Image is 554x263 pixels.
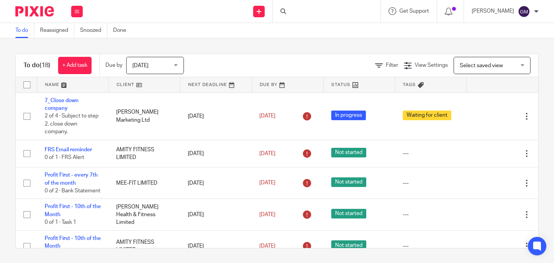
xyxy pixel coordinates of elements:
[403,179,459,187] div: ---
[403,242,459,250] div: ---
[259,212,275,217] span: [DATE]
[113,23,132,38] a: Done
[180,230,252,262] td: [DATE]
[331,148,366,157] span: Not started
[45,147,92,152] a: FRS Email reminder
[180,199,252,230] td: [DATE]
[132,63,149,68] span: [DATE]
[331,177,366,187] span: Not started
[80,23,107,38] a: Snoozed
[518,5,530,18] img: svg%3E
[259,113,275,119] span: [DATE]
[108,167,180,199] td: MEE-FIT LIMITED
[45,155,84,160] span: 0 of 1 · FRS Alert
[472,7,514,15] p: [PERSON_NAME]
[45,188,100,194] span: 0 of 2 · Bank Statement
[15,6,54,17] img: Pixie
[45,236,101,249] a: Profit First - 10th of the Month
[259,151,275,156] span: [DATE]
[108,93,180,140] td: [PERSON_NAME] Marketing Ltd
[403,211,459,218] div: ---
[45,98,78,111] a: 7_Close down company
[386,63,398,68] span: Filter
[23,61,50,69] h1: To do
[180,140,252,167] td: [DATE]
[331,240,366,250] span: Not started
[40,23,74,38] a: Reassigned
[403,150,459,157] div: ---
[403,83,416,87] span: Tags
[45,204,101,217] a: Profit First - 10th of the Month
[331,111,366,120] span: In progress
[403,111,451,120] span: Waiting for client
[415,63,448,68] span: View Settings
[180,93,252,140] td: [DATE]
[460,63,503,68] span: Select saved view
[259,180,275,186] span: [DATE]
[45,113,98,134] span: 2 of 4 · Subject to step 2, close down company.
[331,209,366,218] span: Not started
[45,220,76,225] span: 0 of 1 · Task 1
[45,172,98,185] a: Profit First - every 7th of the month
[180,167,252,199] td: [DATE]
[108,140,180,167] td: AMITY FITNESS LIMITED
[40,62,50,68] span: (18)
[259,243,275,249] span: [DATE]
[58,57,92,74] a: + Add task
[15,23,34,38] a: To do
[108,199,180,230] td: [PERSON_NAME] Health & Fitness Limited
[108,230,180,262] td: AMITY FITNESS LIMITED
[399,8,429,14] span: Get Support
[105,61,122,69] p: Due by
